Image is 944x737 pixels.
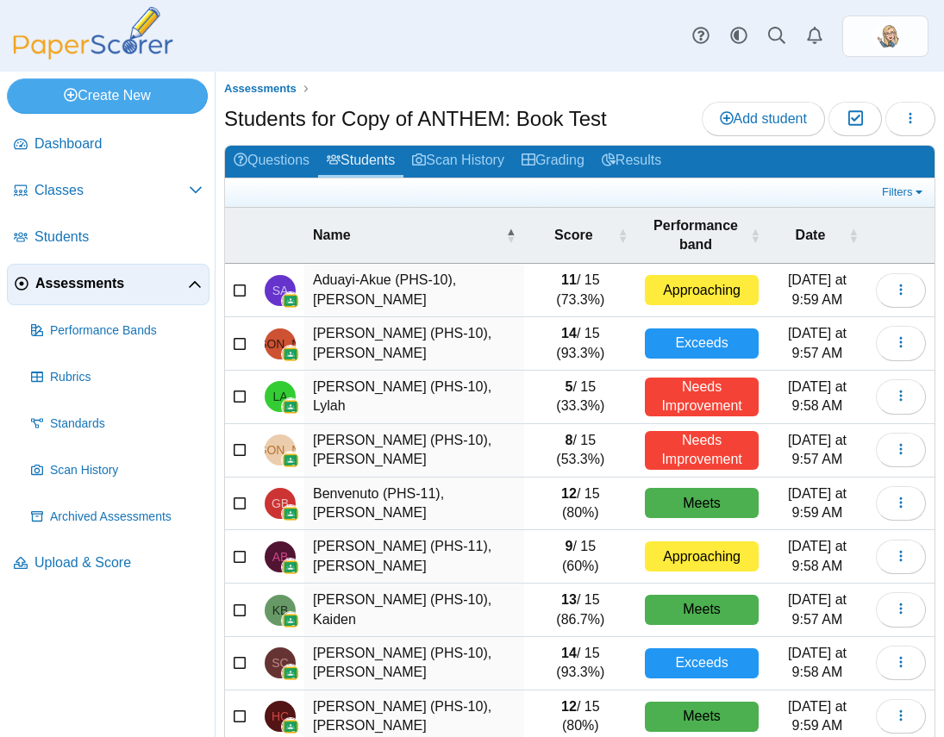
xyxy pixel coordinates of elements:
[796,17,834,55] a: Alerts
[645,431,759,470] div: Needs Improvement
[645,216,747,255] span: Performance band
[272,497,289,509] span: Gianna Benvenuto (PHS-11)
[282,452,299,469] img: googleClassroom-logo.png
[50,509,203,526] span: Archived Assessments
[878,184,930,201] a: Filters
[645,541,759,571] div: Approaching
[24,310,209,352] a: Performance Bands
[230,338,329,350] span: Jeremy Alicea (PHS-10)
[788,379,847,413] time: Sep 29, 2025 at 9:58 AM
[282,398,299,415] img: googleClassroom-logo.png
[24,497,209,538] a: Archived Assessments
[788,699,847,733] time: Sep 29, 2025 at 9:59 AM
[24,357,209,398] a: Rubrics
[872,22,899,50] span: Emily Wasley
[304,478,524,531] td: Benvenuto (PHS-11), [PERSON_NAME]
[788,539,847,572] time: Sep 29, 2025 at 9:58 AM
[220,78,301,100] a: Assessments
[24,450,209,491] a: Scan History
[282,346,299,363] img: googleClassroom-logo.png
[304,637,524,690] td: [PERSON_NAME] (PHS-10), [PERSON_NAME]
[561,699,577,714] b: 12
[7,78,208,113] a: Create New
[304,264,524,317] td: Aduayi-Akue (PHS-10), [PERSON_NAME]
[34,181,189,200] span: Classes
[593,146,670,178] a: Results
[561,272,577,287] b: 11
[848,227,859,244] span: Date : Activate to sort
[513,146,593,178] a: Grading
[35,274,188,293] span: Assessments
[872,22,899,50] img: ps.zKYLFpFWctilUouI
[788,486,847,520] time: Sep 29, 2025 at 9:59 AM
[282,292,299,309] img: googleClassroom-logo.png
[524,424,636,478] td: / 15 (53.3%)
[282,612,299,629] img: googleClassroom-logo.png
[272,657,288,669] span: Samuel Carney (PHS-10)
[788,433,847,466] time: Sep 29, 2025 at 9:57 AM
[318,146,403,178] a: Students
[304,317,524,371] td: [PERSON_NAME] (PHS-10), [PERSON_NAME]
[524,371,636,424] td: / 15 (33.3%)
[505,227,516,244] span: Name : Activate to invert sorting
[34,553,203,572] span: Upload & Score
[788,326,847,359] time: Sep 29, 2025 at 9:57 AM
[272,710,289,722] span: Haley Coyne (PHS-10)
[7,264,209,305] a: Assessments
[566,433,573,447] b: 8
[225,146,318,178] a: Questions
[304,584,524,637] td: [PERSON_NAME] (PHS-10), Kaiden
[561,646,577,660] b: 14
[272,390,287,403] span: Lylah Andrews (PHS-10)
[524,478,636,531] td: / 15 (80%)
[788,272,847,306] time: Sep 29, 2025 at 9:59 AM
[272,551,289,563] span: Anthony Bost (PHS-11)
[561,592,577,607] b: 13
[282,665,299,682] img: googleClassroom-logo.png
[561,326,577,340] b: 14
[7,7,179,59] img: PaperScorer
[272,604,289,616] span: Kaiden Bouchard (PHS-10)
[617,227,628,244] span: Score : Activate to sort
[561,486,577,501] b: 12
[313,226,502,245] span: Name
[230,444,329,456] span: Jowel Ayala-Hamblin (PHS-10)
[645,275,759,305] div: Approaching
[776,226,845,245] span: Date
[645,648,759,678] div: Exceeds
[750,227,759,244] span: Performance band : Activate to sort
[645,378,759,416] div: Needs Improvement
[645,328,759,359] div: Exceeds
[282,559,299,576] img: googleClassroom-logo.png
[224,82,297,95] span: Assessments
[524,317,636,371] td: / 15 (93.3%)
[524,584,636,637] td: / 15 (86.7%)
[7,217,209,259] a: Students
[7,47,179,62] a: PaperScorer
[24,403,209,445] a: Standards
[282,718,299,735] img: googleClassroom-logo.png
[566,539,573,553] b: 9
[34,134,203,153] span: Dashboard
[224,104,607,134] h1: Students for Copy of ANTHEM: Book Test
[566,379,573,394] b: 5
[788,646,847,679] time: Sep 29, 2025 at 9:58 AM
[50,369,203,386] span: Rubrics
[7,124,209,166] a: Dashboard
[34,228,203,247] span: Students
[524,264,636,317] td: / 15 (73.3%)
[7,543,209,584] a: Upload & Score
[7,171,209,212] a: Classes
[272,284,289,297] span: Steven Aduayi-Akue (PHS-10)
[304,530,524,584] td: [PERSON_NAME] (PHS-11), [PERSON_NAME]
[645,488,759,518] div: Meets
[788,592,847,626] time: Sep 29, 2025 at 9:57 AM
[50,462,203,479] span: Scan History
[524,637,636,690] td: / 15 (93.3%)
[304,371,524,424] td: [PERSON_NAME] (PHS-10), Lylah
[50,415,203,433] span: Standards
[645,702,759,732] div: Meets
[403,146,513,178] a: Scan History
[533,226,614,245] span: Score
[702,102,825,136] a: Add student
